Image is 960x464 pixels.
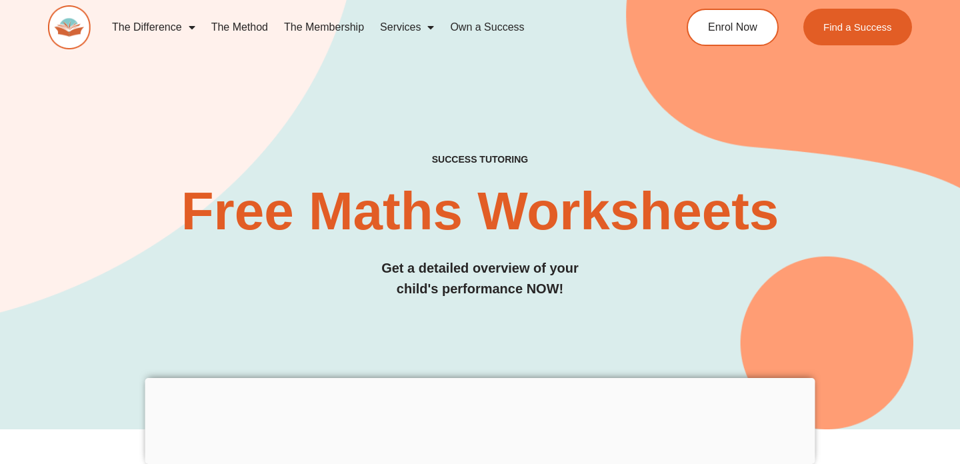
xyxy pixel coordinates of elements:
[823,22,892,32] span: Find a Success
[104,12,637,43] nav: Menu
[732,313,960,464] iframe: Chat Widget
[48,258,912,299] h3: Get a detailed overview of your child's performance NOW!
[442,12,532,43] a: Own a Success
[276,12,372,43] a: The Membership
[104,12,203,43] a: The Difference
[48,154,912,165] h4: SUCCESS TUTORING​
[48,185,912,238] h2: Free Maths Worksheets​
[372,12,442,43] a: Services
[687,9,779,46] a: Enrol Now
[803,9,912,45] a: Find a Success
[203,12,276,43] a: The Method
[145,378,815,461] iframe: Advertisement
[708,22,757,33] span: Enrol Now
